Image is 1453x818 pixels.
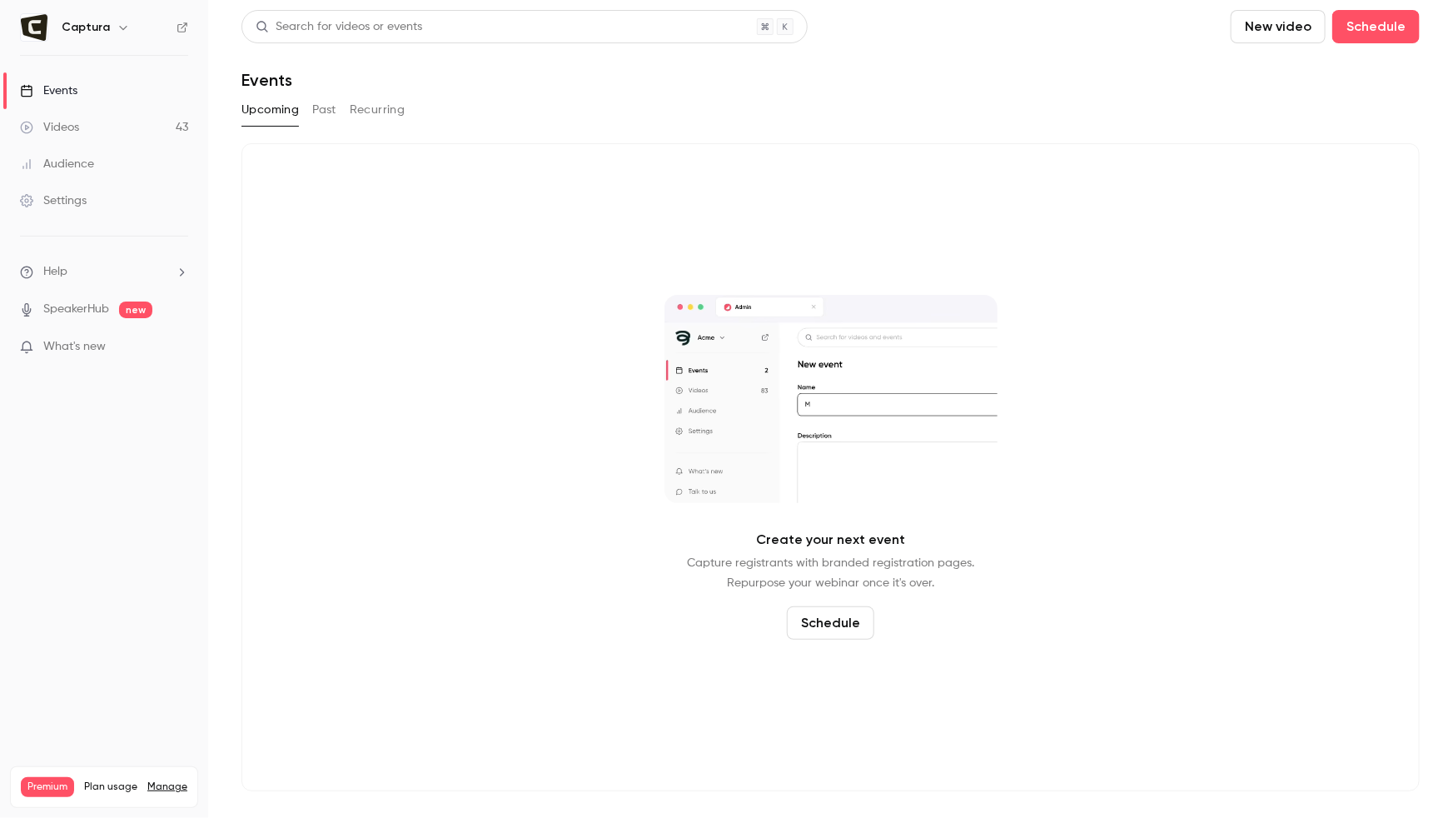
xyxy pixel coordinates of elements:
div: Search for videos or events [256,18,422,36]
a: SpeakerHub [43,301,109,318]
span: What's new [43,338,106,356]
div: Events [20,82,77,99]
p: Capture registrants with branded registration pages. Repurpose your webinar once it's over. [687,553,974,593]
h6: Captura [62,19,110,36]
button: Past [312,97,336,123]
a: Manage [147,781,187,794]
span: new [119,302,152,318]
div: Videos [20,119,79,136]
button: Schedule [1332,10,1420,43]
span: Premium [21,777,74,797]
li: help-dropdown-opener [20,263,188,281]
span: Help [43,263,67,281]
span: Plan usage [84,781,137,794]
p: Create your next event [756,530,905,550]
div: Audience [20,156,94,172]
button: Schedule [787,606,874,640]
button: Upcoming [241,97,299,123]
button: Recurring [350,97,406,123]
button: New video [1231,10,1326,43]
img: Captura [21,14,47,41]
div: Settings [20,192,87,209]
h1: Events [241,70,292,90]
iframe: Noticeable Trigger [168,340,188,355]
